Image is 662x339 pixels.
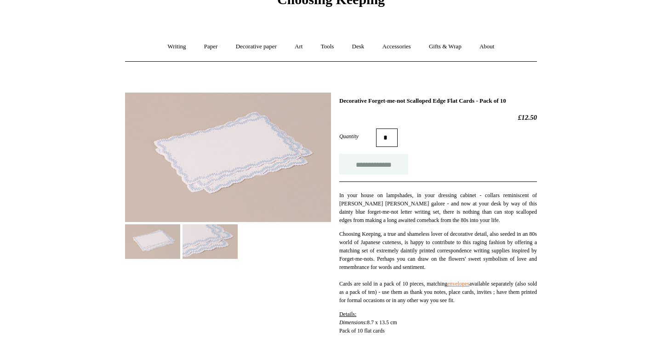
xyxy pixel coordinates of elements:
h2: £12.50 [339,113,537,122]
p: Choosing Keeping, a true and shameless lover of decorative detail, also seeded in an 80s world of... [339,230,537,304]
img: Decorative Forget-me-not Scalloped Edge Flat Cards - Pack of 10 [125,93,331,222]
a: envelopes [447,281,469,287]
label: Quantity [339,132,376,140]
span: Details: [339,311,356,317]
p: In your house on lampshades, in your dressing cabinet - collars reminiscent of [PERSON_NAME] [PER... [339,191,537,224]
em: Dimensions [339,319,365,326]
a: Decorative paper [228,35,285,59]
a: Art [286,35,311,59]
img: Decorative Forget-me-not Scalloped Edge Flat Cards - Pack of 10 [183,224,238,259]
img: Decorative Forget-me-not Scalloped Edge Flat Cards - Pack of 10 [125,224,180,259]
a: About [471,35,503,59]
a: Tools [313,35,342,59]
a: Gifts & Wrap [421,35,470,59]
a: Paper [196,35,226,59]
a: Desk [344,35,373,59]
a: Writing [160,35,194,59]
a: Accessories [374,35,419,59]
h1: Decorative Forget-me-not Scalloped Edge Flat Cards - Pack of 10 [339,97,537,105]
